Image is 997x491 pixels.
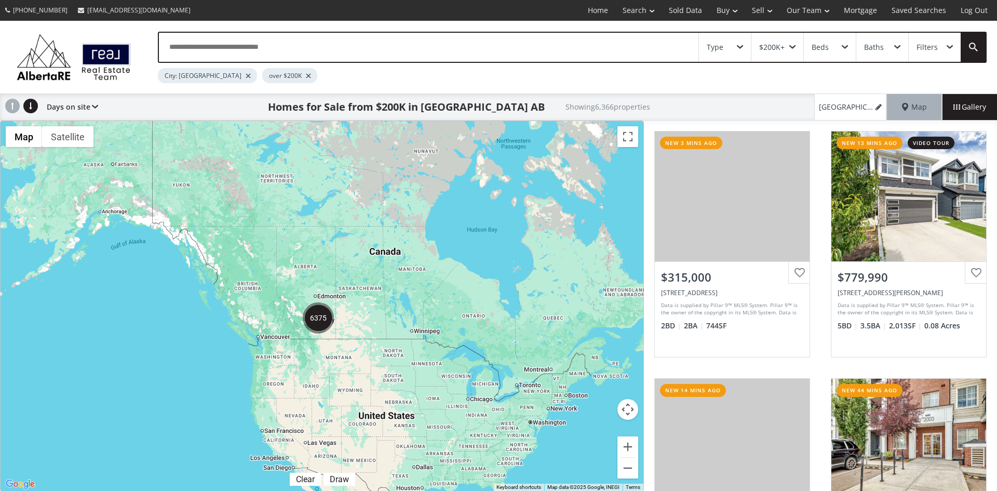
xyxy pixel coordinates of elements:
[942,94,997,120] div: Gallery
[644,121,820,368] a: new 3 mins ago$315,000[STREET_ADDRESS]Data is supplied by Pillar 9™ MLS® System. Pillar 9™ is the...
[838,288,980,297] div: 89 howse Common NE, Calgary, AB T3P 1L2
[819,102,873,112] span: [GEOGRAPHIC_DATA], over $200K (1)
[303,302,334,334] div: 6375
[626,484,640,490] a: Terms
[661,301,801,317] div: Data is supplied by Pillar 9™ MLS® System. Pillar 9™ is the owner of the copyright in its MLS® Sy...
[838,301,977,317] div: Data is supplied by Pillar 9™ MLS® System. Pillar 9™ is the owner of the copyright in its MLS® Sy...
[814,94,887,120] a: [GEOGRAPHIC_DATA], over $200K (1)
[617,458,638,479] button: Zoom out
[860,321,886,331] span: 3.5 BA
[268,100,545,114] h1: Homes for Sale from $200K in [GEOGRAPHIC_DATA] AB
[838,269,980,285] div: $779,990
[13,6,68,15] span: [PHONE_NUMBER]
[158,68,257,83] div: City: [GEOGRAPHIC_DATA]
[684,321,704,331] span: 2 BA
[327,474,352,484] div: Draw
[661,321,681,331] span: 2 BD
[73,1,196,20] a: [EMAIL_ADDRESS][DOMAIN_NAME]
[11,31,136,83] img: Logo
[6,126,42,147] button: Show street map
[838,321,858,331] span: 5 BD
[887,94,942,120] div: Map
[759,44,785,51] div: $200K+
[3,477,37,491] a: Open this area in Google Maps (opens a new window)
[547,484,619,490] span: Map data ©2025 Google, INEGI
[262,68,317,83] div: over $200K
[496,484,541,491] button: Keyboard shortcuts
[290,474,321,484] div: Click to clear.
[953,102,986,112] span: Gallery
[889,321,922,331] span: 2,013 SF
[820,121,997,368] a: new 13 mins agovideo tour$779,990[STREET_ADDRESS][PERSON_NAME]Data is supplied by Pillar 9™ MLS® ...
[617,126,638,147] button: Toggle fullscreen view
[706,321,726,331] span: 744 SF
[902,102,927,112] span: Map
[42,126,93,147] button: Show satellite imagery
[924,321,960,331] span: 0.08 Acres
[812,44,829,51] div: Beds
[87,6,191,15] span: [EMAIL_ADDRESS][DOMAIN_NAME]
[707,44,723,51] div: Type
[917,44,938,51] div: Filters
[617,399,638,420] button: Map camera controls
[3,477,37,491] img: Google
[42,94,98,120] div: Days on site
[565,103,650,111] h2: Showing 6,366 properties
[293,474,317,484] div: Clear
[661,288,803,297] div: 151 Legacy Main Street SE #5114, Calgary, AB T2X4A4
[661,269,803,285] div: $315,000
[617,436,638,457] button: Zoom in
[324,474,355,484] div: Click to draw.
[864,44,884,51] div: Baths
